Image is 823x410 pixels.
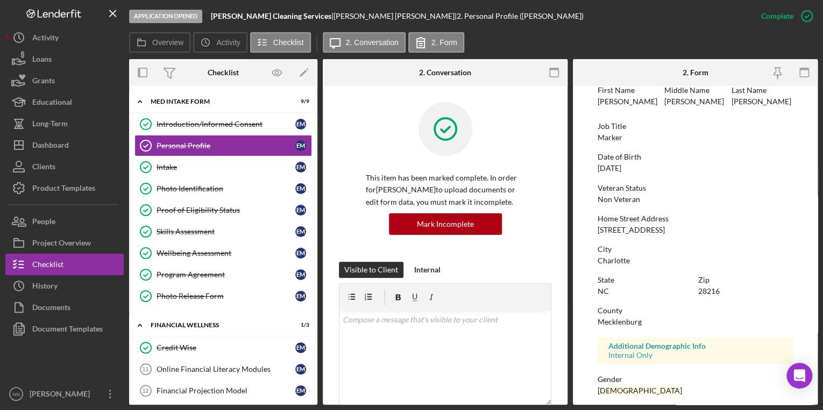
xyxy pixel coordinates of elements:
div: [STREET_ADDRESS] [598,226,665,234]
div: Activity [32,27,59,51]
div: Veteran Status [598,184,793,192]
div: Mark Incomplete [417,213,474,235]
label: Overview [152,38,183,47]
a: Product Templates [5,177,124,199]
div: [PERSON_NAME] [664,97,724,106]
div: Project Overview [32,232,91,256]
div: History [32,275,58,299]
div: E M [295,119,306,130]
div: [PERSON_NAME] [732,97,791,106]
div: Charlotte [598,256,630,265]
div: Financial Wellness [151,322,282,328]
button: Checklist [250,32,311,53]
div: Photo Identification [157,184,295,193]
text: NN [12,391,20,397]
div: Personal Profile [157,141,295,150]
div: Introduction/Informed Consent [157,120,295,128]
div: Wellbeing Assessment [157,249,295,257]
div: Educational [32,91,72,116]
div: Skills Assessment [157,227,295,236]
div: Middle Name [664,86,726,95]
a: Skills AssessmentEM [134,221,312,242]
a: Wellbeing AssessmentEM [134,242,312,264]
div: E M [295,226,306,237]
button: Educational [5,91,124,113]
div: Job Title [598,122,793,131]
div: Additional Demographic Info [608,342,783,350]
div: [DEMOGRAPHIC_DATA] [598,386,682,395]
div: Photo Release Form [157,292,295,300]
div: Documents [32,297,70,321]
div: Document Templates [32,318,103,342]
div: City [598,245,793,254]
a: 12Financial Projection ModelEM [134,380,312,401]
div: Program Agreement [157,270,295,279]
a: Program AgreementEM [134,264,312,285]
div: E M [295,291,306,301]
div: E M [295,205,306,215]
button: Document Templates [5,318,124,340]
div: Internal Only [608,351,783,359]
div: NC [598,287,609,296]
div: MED Intake Form [151,98,282,105]
button: Project Overview [5,232,124,254]
a: Checklist [5,254,124,275]
button: Grants [5,70,124,91]
button: Internal [409,262,446,278]
a: 11Online Financial Literacy ModulesEM [134,358,312,380]
a: History [5,275,124,297]
div: E M [295,162,306,172]
div: Complete [761,5,793,27]
tspan: 12 [142,387,148,394]
div: Credit Wise [157,343,295,352]
div: E M [295,248,306,258]
button: NN[PERSON_NAME] [5,383,124,405]
div: Clients [32,156,55,180]
button: Overview [129,32,190,53]
a: Long-Term [5,113,124,134]
div: Zip [698,276,793,284]
button: Documents [5,297,124,318]
button: Visible to Client [339,262,403,278]
div: Marker [598,133,622,142]
div: 9 / 9 [290,98,309,105]
a: Dashboard [5,134,124,156]
div: Open Intercom Messenger [786,363,812,389]
button: Mark Incomplete [389,213,502,235]
a: Personal ProfileEM [134,135,312,156]
a: Credit WiseEM [134,337,312,358]
div: | [211,12,334,20]
div: Home Street Address [598,214,793,223]
div: E M [295,140,306,151]
a: Activity [5,27,124,48]
b: [PERSON_NAME] Cleaning Services [211,11,331,20]
button: People [5,211,124,232]
a: Photo Release FormEM [134,285,312,307]
label: 2. Conversation [346,38,399,47]
div: Date of Birth [598,153,793,161]
div: 2. Conversation [419,68,471,77]
div: Intake [157,163,295,171]
div: Financial Projection Model [157,386,295,395]
div: Last Name [732,86,793,95]
div: 28216 [698,287,720,296]
a: Introduction/Informed ConsentEM [134,113,312,135]
div: Proof of Eligibility Status [157,206,295,214]
div: 2. Personal Profile ([PERSON_NAME]) [457,12,584,20]
div: [PERSON_NAME] [PERSON_NAME] | [334,12,457,20]
label: Checklist [273,38,304,47]
button: Loans [5,48,124,70]
div: Product Templates [32,177,95,202]
div: Visible to Client [344,262,398,278]
div: Non Veteran [598,195,640,204]
div: Mecklenburg [598,318,642,326]
div: Loans [32,48,52,73]
div: E M [295,342,306,353]
div: Online Financial Literacy Modules [157,365,295,373]
p: This item has been marked complete. In order for [PERSON_NAME] to upload documents or edit form d... [366,172,524,208]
